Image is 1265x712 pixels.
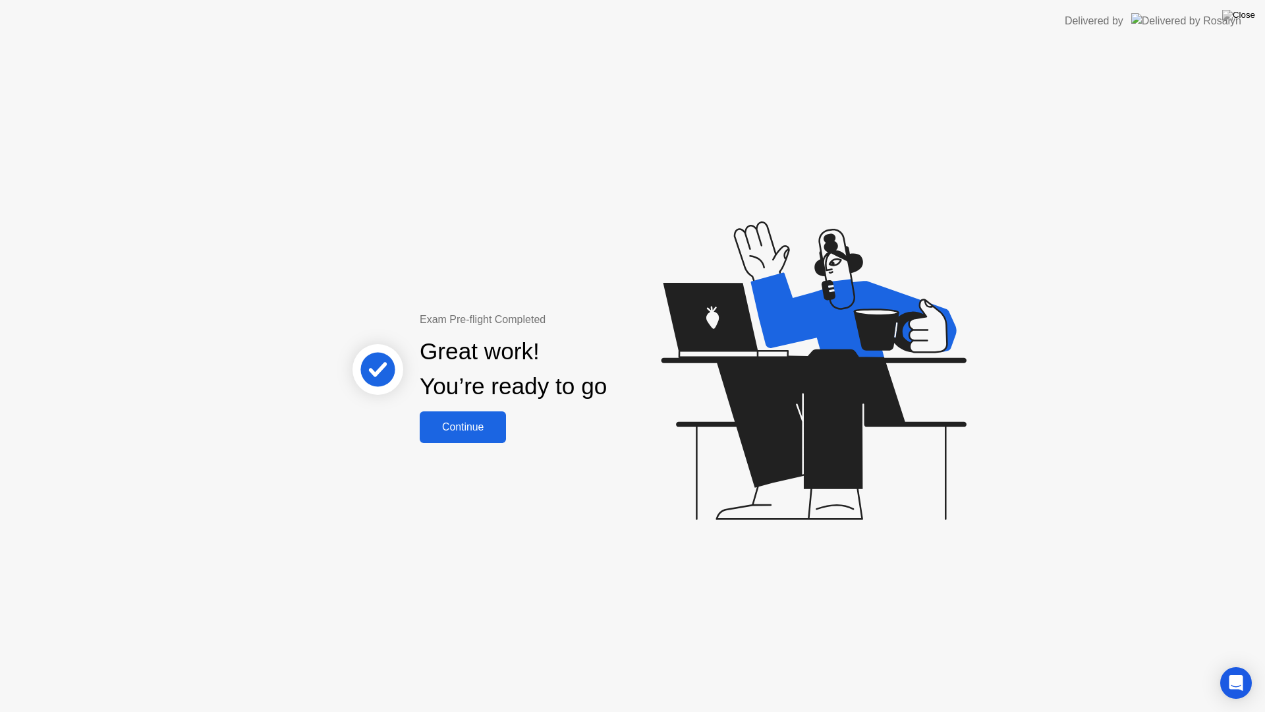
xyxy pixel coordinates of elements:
div: Open Intercom Messenger [1220,667,1252,699]
div: Delivered by [1065,13,1123,29]
div: Great work! You’re ready to go [420,334,607,404]
img: Delivered by Rosalyn [1131,13,1241,28]
img: Close [1222,10,1255,20]
button: Continue [420,411,506,443]
div: Exam Pre-flight Completed [420,312,692,328]
div: Continue [424,421,502,433]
